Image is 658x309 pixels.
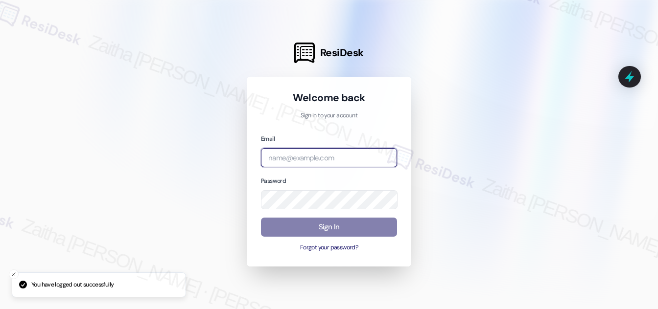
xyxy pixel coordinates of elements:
[261,111,397,120] p: Sign in to your account
[320,46,364,60] span: ResiDesk
[294,43,315,63] img: ResiDesk Logo
[261,243,397,252] button: Forgot your password?
[31,281,114,289] p: You have logged out successfully
[261,218,397,237] button: Sign In
[261,177,286,185] label: Password
[261,148,397,167] input: name@example.com
[9,269,19,279] button: Close toast
[261,135,275,143] label: Email
[261,91,397,105] h1: Welcome back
